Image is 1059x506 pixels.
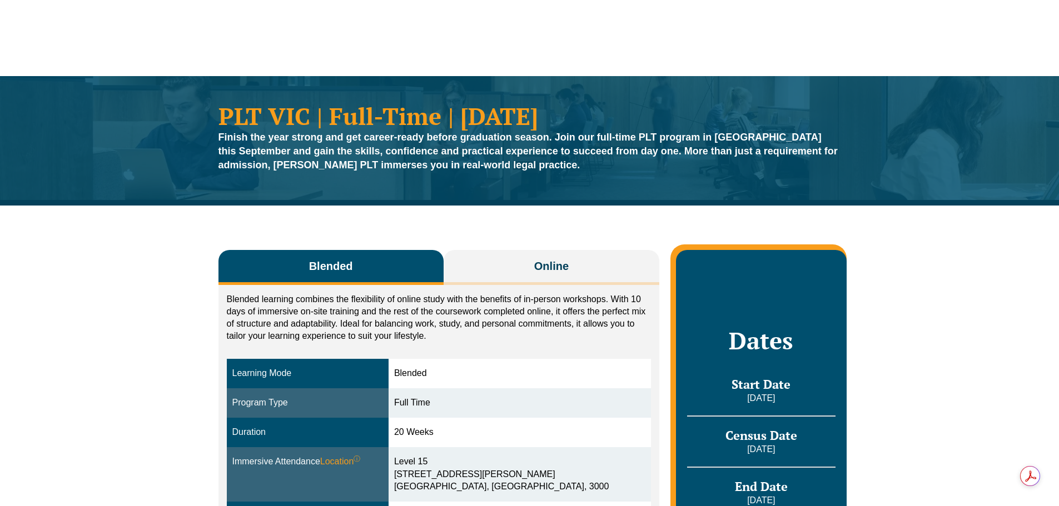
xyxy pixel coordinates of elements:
span: Census Date [725,427,797,443]
div: Learning Mode [232,367,383,380]
div: 20 Weeks [394,426,645,439]
span: Online [534,258,569,274]
span: End Date [735,478,788,494]
div: Level 15 [STREET_ADDRESS][PERSON_NAME] [GEOGRAPHIC_DATA], [GEOGRAPHIC_DATA], 3000 [394,455,645,494]
h1: PLT VIC | Full-Time | [DATE] [218,104,841,128]
h2: Dates [687,327,835,354]
p: [DATE] [687,392,835,404]
span: Blended [309,258,353,274]
div: Blended [394,367,645,380]
span: Location [320,455,361,468]
sup: ⓘ [354,455,360,463]
p: [DATE] [687,443,835,455]
div: Full Time [394,397,645,409]
strong: Finish the year strong and get career-ready before graduation season. Join our full-time PLT prog... [218,132,838,171]
div: Program Type [232,397,383,409]
p: Blended learning combines the flexibility of online study with the benefits of in-person workshop... [227,293,652,342]
div: Duration [232,426,383,439]
span: Start Date [732,376,790,392]
div: Immersive Attendance [232,455,383,468]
